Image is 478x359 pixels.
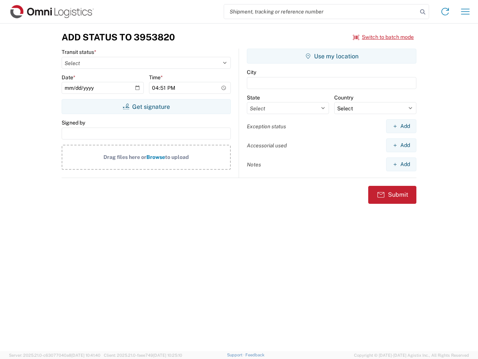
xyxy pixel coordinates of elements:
[62,99,231,114] button: Get signature
[353,31,414,43] button: Switch to batch mode
[62,32,175,43] h3: Add Status to 3953820
[247,161,261,168] label: Notes
[245,353,264,357] a: Feedback
[368,186,416,204] button: Submit
[386,119,416,133] button: Add
[247,49,416,64] button: Use my location
[386,138,416,152] button: Add
[103,154,146,160] span: Drag files here or
[62,74,75,81] label: Date
[165,154,189,160] span: to upload
[247,94,260,101] label: State
[227,353,246,357] a: Support
[149,74,163,81] label: Time
[224,4,418,19] input: Shipment, tracking or reference number
[334,94,353,101] label: Country
[71,353,100,358] span: [DATE] 10:41:40
[9,353,100,358] span: Server: 2025.21.0-c63077040a8
[247,142,287,149] label: Accessorial used
[62,119,85,126] label: Signed by
[146,154,165,160] span: Browse
[104,353,182,358] span: Client: 2025.21.0-faee749
[153,353,182,358] span: [DATE] 10:25:10
[247,123,286,130] label: Exception status
[354,352,469,359] span: Copyright © [DATE]-[DATE] Agistix Inc., All Rights Reserved
[62,49,96,55] label: Transit status
[247,69,256,76] label: City
[386,157,416,171] button: Add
